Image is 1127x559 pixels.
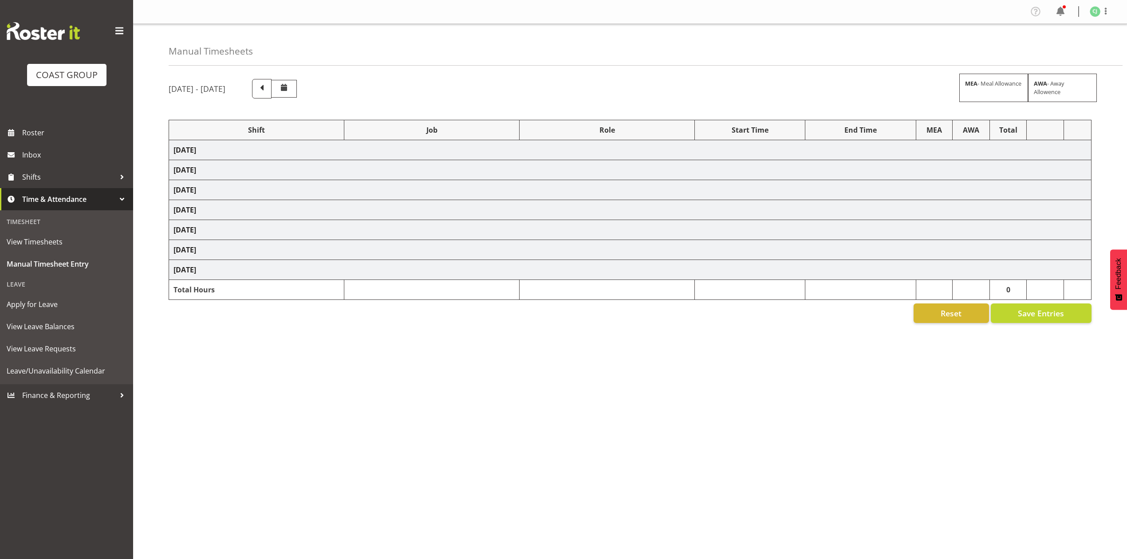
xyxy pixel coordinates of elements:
[169,140,1092,160] td: [DATE]
[965,79,977,87] strong: MEA
[7,298,126,311] span: Apply for Leave
[957,125,985,135] div: AWA
[169,200,1092,220] td: [DATE]
[699,125,800,135] div: Start Time
[2,253,131,275] a: Manual Timesheet Entry
[1018,307,1064,319] span: Save Entries
[22,170,115,184] span: Shifts
[7,235,126,248] span: View Timesheets
[1115,258,1123,289] span: Feedback
[1034,79,1047,87] strong: AWA
[169,220,1092,240] td: [DATE]
[921,125,948,135] div: MEA
[7,364,126,378] span: Leave/Unavailability Calendar
[169,160,1092,180] td: [DATE]
[36,68,98,82] div: COAST GROUP
[169,260,1092,280] td: [DATE]
[990,280,1027,300] td: 0
[941,307,961,319] span: Reset
[1028,74,1097,102] div: - Away Allowence
[914,303,989,323] button: Reset
[1090,6,1100,17] img: christina-jaramillo1126.jpg
[22,389,115,402] span: Finance & Reporting
[959,74,1028,102] div: - Meal Allowance
[2,275,131,293] div: Leave
[22,193,115,206] span: Time & Attendance
[169,280,344,300] td: Total Hours
[169,180,1092,200] td: [DATE]
[169,240,1092,260] td: [DATE]
[524,125,690,135] div: Role
[2,213,131,231] div: Timesheet
[173,125,339,135] div: Shift
[7,22,80,40] img: Rosterit website logo
[2,231,131,253] a: View Timesheets
[349,125,515,135] div: Job
[2,338,131,360] a: View Leave Requests
[1110,249,1127,310] button: Feedback - Show survey
[810,125,911,135] div: End Time
[2,360,131,382] a: Leave/Unavailability Calendar
[169,84,225,94] h5: [DATE] - [DATE]
[7,320,126,333] span: View Leave Balances
[994,125,1022,135] div: Total
[991,303,1092,323] button: Save Entries
[22,126,129,139] span: Roster
[7,257,126,271] span: Manual Timesheet Entry
[22,148,129,161] span: Inbox
[7,342,126,355] span: View Leave Requests
[2,293,131,315] a: Apply for Leave
[169,46,253,56] h4: Manual Timesheets
[2,315,131,338] a: View Leave Balances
